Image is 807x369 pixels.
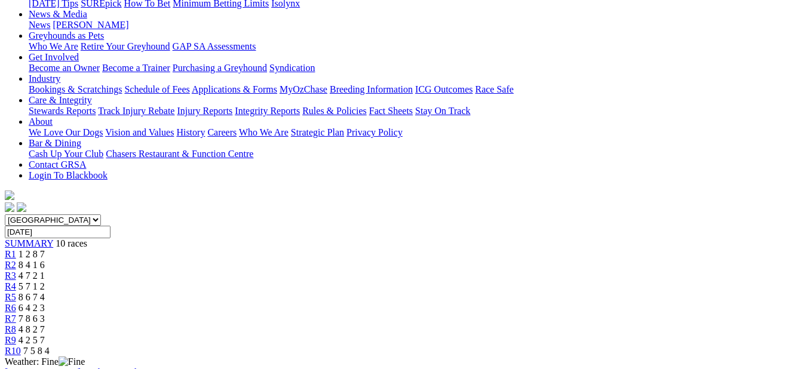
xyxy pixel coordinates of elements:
[19,249,45,259] span: 1 2 8 7
[239,127,289,137] a: Who We Are
[29,106,96,116] a: Stewards Reports
[106,149,253,159] a: Chasers Restaurant & Function Centre
[192,84,277,94] a: Applications & Forms
[5,335,16,345] a: R9
[29,106,802,116] div: Care & Integrity
[29,138,81,148] a: Bar & Dining
[29,52,79,62] a: Get Involved
[29,149,802,159] div: Bar & Dining
[29,84,802,95] div: Industry
[346,127,403,137] a: Privacy Policy
[17,202,26,212] img: twitter.svg
[415,84,472,94] a: ICG Outcomes
[19,303,45,313] span: 6 4 2 3
[29,30,104,41] a: Greyhounds as Pets
[235,106,300,116] a: Integrity Reports
[369,106,413,116] a: Fact Sheets
[5,292,16,302] a: R5
[29,170,108,180] a: Login To Blackbook
[19,292,45,302] span: 8 6 7 4
[207,127,237,137] a: Careers
[19,281,45,291] span: 5 7 1 2
[5,238,53,248] a: SUMMARY
[29,95,92,105] a: Care & Integrity
[5,270,16,281] a: R3
[415,106,470,116] a: Stay On Track
[29,63,100,73] a: Become an Owner
[291,127,344,137] a: Strategic Plan
[29,63,802,73] div: Get Involved
[5,226,111,238] input: Select date
[176,127,205,137] a: History
[59,356,85,367] img: Fine
[5,324,16,334] a: R8
[5,346,21,356] a: R10
[5,356,85,367] span: Weather: Fine
[269,63,315,73] a: Syndication
[105,127,174,137] a: Vision and Values
[23,346,50,356] span: 7 5 8 4
[177,106,232,116] a: Injury Reports
[29,20,50,30] a: News
[5,260,16,270] a: R2
[124,84,189,94] a: Schedule of Fees
[19,335,45,345] span: 4 2 5 7
[29,9,87,19] a: News & Media
[330,84,413,94] a: Breeding Information
[53,20,128,30] a: [PERSON_NAME]
[56,238,87,248] span: 10 races
[19,313,45,324] span: 7 8 6 3
[29,41,802,52] div: Greyhounds as Pets
[302,106,367,116] a: Rules & Policies
[19,260,45,270] span: 8 4 1 6
[98,106,174,116] a: Track Injury Rebate
[5,190,14,200] img: logo-grsa-white.png
[173,63,267,73] a: Purchasing a Greyhound
[475,84,513,94] a: Race Safe
[29,149,103,159] a: Cash Up Your Club
[29,127,103,137] a: We Love Our Dogs
[5,202,14,212] img: facebook.svg
[29,84,122,94] a: Bookings & Scratchings
[29,73,60,84] a: Industry
[29,116,53,127] a: About
[29,20,802,30] div: News & Media
[280,84,327,94] a: MyOzChase
[5,249,16,259] a: R1
[5,313,16,324] a: R7
[5,281,16,291] a: R4
[5,303,16,313] a: R6
[29,127,802,138] div: About
[19,270,45,281] span: 4 7 2 1
[29,159,86,170] a: Contact GRSA
[19,324,45,334] span: 4 8 2 7
[173,41,256,51] a: GAP SA Assessments
[102,63,170,73] a: Become a Trainer
[81,41,170,51] a: Retire Your Greyhound
[29,41,78,51] a: Who We Are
